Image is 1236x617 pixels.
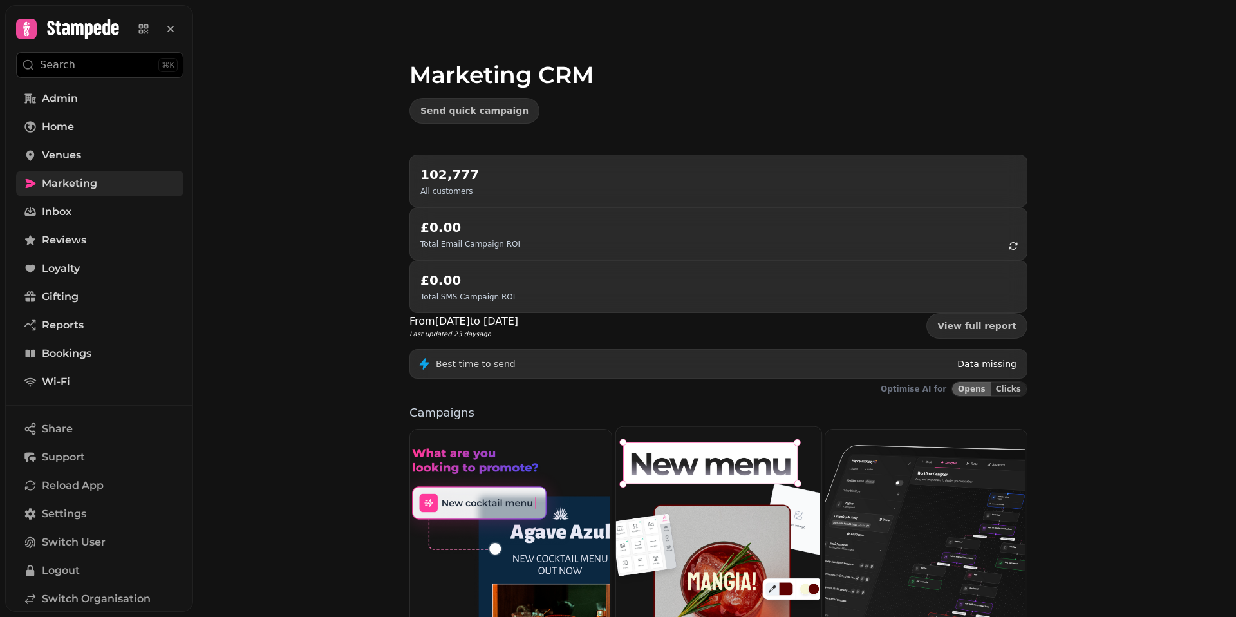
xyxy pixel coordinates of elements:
span: Reports [42,318,84,333]
a: View full report [926,313,1027,339]
button: Search⌘K [16,52,183,78]
button: Switch User [16,529,183,555]
a: Gifting [16,284,183,310]
a: Inbox [16,199,183,225]
a: Loyalty [16,256,183,281]
p: All customers [420,186,479,196]
span: Wi-Fi [42,374,70,390]
span: Opens [958,385,986,393]
span: Send quick campaign [420,106,529,115]
h2: £0.00 [420,218,520,236]
button: Opens [952,382,991,396]
h2: £0.00 [420,271,515,289]
div: ⌘K [158,58,178,72]
button: Reload App [16,473,183,498]
span: Reload App [42,478,104,493]
p: Total Email Campaign ROI [420,239,520,249]
a: Venues [16,142,183,168]
span: Share [42,421,73,437]
span: Home [42,119,74,135]
h2: 102,777 [420,166,479,184]
p: From [DATE] to [DATE] [409,314,518,329]
button: refresh [1002,235,1024,257]
span: Logout [42,563,80,578]
a: Switch Organisation [16,586,183,612]
p: Search [40,57,75,73]
span: Admin [42,91,78,106]
button: Share [16,416,183,442]
button: Support [16,444,183,470]
a: Settings [16,501,183,527]
span: Switch User [42,535,106,550]
span: Loyalty [42,261,80,276]
span: Marketing [42,176,97,191]
span: Support [42,450,85,465]
a: Admin [16,86,183,111]
a: Wi-Fi [16,369,183,395]
span: Gifting [42,289,79,305]
a: Reports [16,312,183,338]
span: Switch Organisation [42,591,151,607]
button: Send quick campaign [409,98,539,124]
span: Settings [42,506,86,522]
span: Clicks [996,385,1021,393]
h1: Marketing CRM [409,31,1027,88]
p: Total SMS Campaign ROI [420,292,515,302]
span: Venues [42,147,81,163]
span: Inbox [42,204,71,220]
span: Reviews [42,233,86,248]
p: Campaigns [409,407,1027,419]
button: Logout [16,558,183,584]
a: Reviews [16,227,183,253]
a: Bookings [16,341,183,366]
p: Optimise AI for [881,384,946,394]
a: Marketing [16,171,183,196]
span: Bookings [42,346,91,361]
p: Best time to send [436,357,516,370]
p: Last updated 23 days ago [409,329,518,339]
button: Clicks [991,382,1027,396]
p: Data missing [957,357,1016,370]
a: Home [16,114,183,140]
